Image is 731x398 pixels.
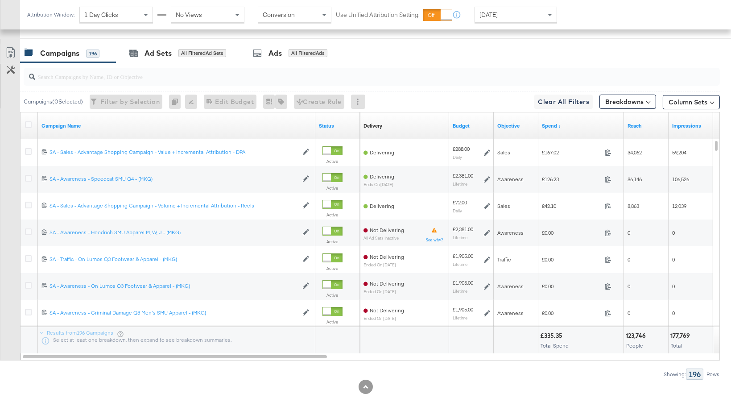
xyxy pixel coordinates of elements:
a: SA - Awareness - Criminal Damage Q3 Men's SMU Apparel - (MKG) [50,309,298,317]
label: Active [322,212,343,218]
a: SA - Sales - Advantage Shopping Campaign - Value + Incremental Attribution - DPA [50,149,298,156]
span: Not Delivering [370,307,404,314]
input: Search Campaigns by Name, ID or Objective [35,64,657,82]
span: 0 [672,229,675,236]
span: 0 [672,283,675,290]
a: The total amount spent to date. [542,122,620,129]
span: Awareness [497,229,524,236]
button: Column Sets [663,95,720,109]
span: £0.00 [542,283,601,290]
div: All Filtered Ads [289,49,327,57]
div: Campaigns [40,48,79,58]
div: Attribution Window: [27,12,75,18]
span: 8,863 [628,203,639,209]
div: £288.00 [453,145,470,153]
div: All Filtered Ad Sets [178,49,226,57]
span: [DATE] [479,11,498,19]
span: Total [671,342,682,349]
label: Active [322,158,343,164]
a: SA - Awareness - On Lumos Q3 Footwear & Apparel - (MKG) [50,282,298,290]
span: Awareness [497,176,524,182]
span: People [626,342,643,349]
span: Sales [497,203,510,209]
div: Delivery [363,122,382,129]
span: 34,062 [628,149,642,156]
span: Not Delivering [370,280,404,287]
span: £0.00 [542,256,601,263]
div: 196 [86,50,99,58]
a: Your campaign's objective. [497,122,535,129]
div: £335.35 [540,332,565,340]
div: 0 [169,95,185,109]
div: SA - Awareness - Hoodrich SMU Apparel M, W, J - (MKG) [50,229,298,236]
sub: Lifetime [453,315,467,320]
div: Campaigns ( 0 Selected) [24,98,83,106]
span: Delivering [370,203,394,209]
label: Active [322,265,343,271]
sub: ended on [DATE] [363,262,404,267]
a: The maximum amount you're willing to spend on your ads, on average each day or over the lifetime ... [453,122,490,129]
span: £126.23 [542,176,601,182]
div: £1,905.00 [453,306,473,313]
div: £2,381.00 [453,226,473,233]
span: 12,039 [672,203,686,209]
div: £1,905.00 [453,253,473,260]
span: 0 [672,256,675,263]
span: Awareness [497,310,524,316]
label: Active [322,239,343,245]
span: £0.00 [542,310,601,316]
div: £72.00 [453,199,467,206]
sub: ended on [DATE] [363,316,404,321]
span: £167.02 [542,149,601,156]
div: £2,381.00 [453,172,473,179]
span: Conversion [263,11,295,19]
span: Delivering [370,149,394,156]
a: SA - Traffic - On Lumos Q3 Footwear & Apparel - (MKG) [50,256,298,263]
div: Rows [706,371,720,377]
div: 123,746 [626,332,648,340]
a: The number of people your ad was served to. [628,122,665,129]
a: SA - Sales - Advantage Shopping Campaign - Volume + Incremental Attribution - Reels [50,202,298,210]
span: Total Spend [541,342,569,349]
sub: ended on [DATE] [363,289,404,294]
a: Your campaign name. [41,122,312,129]
span: 0 [628,256,630,263]
sub: All Ad Sets Inactive [363,236,404,240]
sub: Daily [453,154,462,160]
span: 1 Day Clicks [84,11,118,19]
sub: Lifetime [453,181,467,187]
span: Not Delivering [370,253,404,260]
span: Clear All Filters [538,96,589,108]
span: 0 [672,310,675,316]
sub: Lifetime [453,261,467,267]
span: Awareness [497,283,524,290]
div: £1,905.00 [453,279,473,286]
span: 59,204 [672,149,686,156]
button: Breakdowns [599,95,656,109]
span: Sales [497,149,510,156]
div: Ad Sets [145,48,172,58]
span: 0 [628,310,630,316]
label: Use Unified Attribution Setting: [336,11,420,19]
div: SA - Awareness - Speedcat SMU Q4 - (MKG) [50,175,298,182]
div: 196 [686,369,703,380]
span: 86,146 [628,176,642,182]
span: Not Delivering [370,227,404,233]
span: £0.00 [542,229,601,236]
a: Reflects the ability of your Ad Campaign to achieve delivery based on ad states, schedule and bud... [363,122,382,129]
sub: Lifetime [453,288,467,294]
span: £42.10 [542,203,601,209]
span: Delivering [370,173,394,180]
button: Clear All Filters [534,95,593,109]
sub: ends on [DATE] [363,182,394,187]
a: The number of times your ad was served. On mobile apps an ad is counted as served the first time ... [672,122,710,129]
sub: Daily [453,208,462,213]
span: 0 [628,283,630,290]
sub: Lifetime [453,235,467,240]
a: SA - Awareness - Speedcat SMU Q4 - (MKG) [50,175,298,183]
label: Active [322,292,343,298]
span: 0 [628,229,630,236]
